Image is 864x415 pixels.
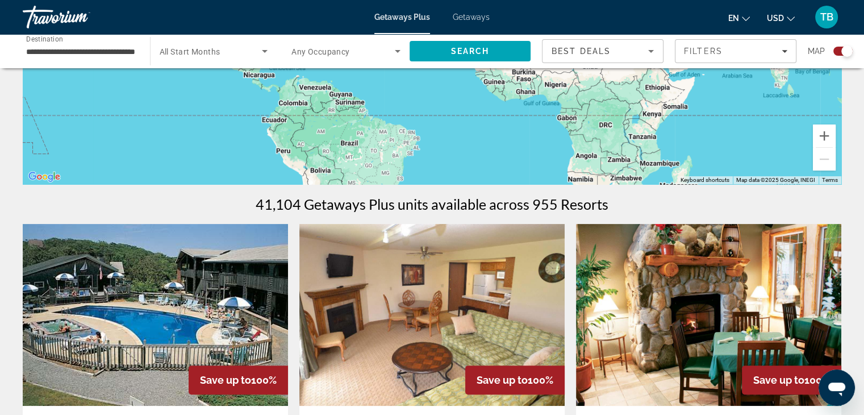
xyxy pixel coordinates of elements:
button: Filters [675,39,796,63]
span: Save up to [477,374,528,386]
img: Eastwood at Provincetown [23,224,288,406]
div: 100% [189,366,288,395]
h1: 41,104 Getaways Plus units available across 955 Resorts [256,196,608,213]
div: 100% [742,366,841,395]
img: Fox Hills Resort [299,224,565,406]
button: Change currency [767,10,795,26]
div: 100% [465,366,565,395]
span: Destination [26,35,63,43]
button: Zoom in [813,125,836,147]
a: Travorium [23,2,136,32]
span: All Start Months [160,47,220,56]
a: Getaways Plus [374,13,430,22]
span: Best Deals [552,47,611,56]
input: Select destination [26,45,135,59]
a: Open this area in Google Maps (opens a new window) [26,169,63,184]
img: Google [26,169,63,184]
mat-select: Sort by [552,44,654,58]
iframe: Button to launch messaging window [819,370,855,406]
img: Lake Tahoe Vacation Resort [576,224,841,406]
a: Terms (opens in new tab) [822,177,838,183]
span: en [728,14,739,23]
button: User Menu [812,5,841,29]
button: Keyboard shortcuts [681,176,729,184]
span: Any Occupancy [291,47,350,56]
span: Save up to [753,374,804,386]
button: Zoom out [813,148,836,171]
span: Save up to [200,374,251,386]
span: Search [450,47,489,56]
span: Map [808,43,825,59]
span: Map data ©2025 Google, INEGI [736,177,815,183]
span: TB [820,11,833,23]
button: Search [410,41,531,61]
span: Filters [684,47,723,56]
span: USD [767,14,784,23]
button: Change language [728,10,750,26]
a: Getaways [453,13,490,22]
